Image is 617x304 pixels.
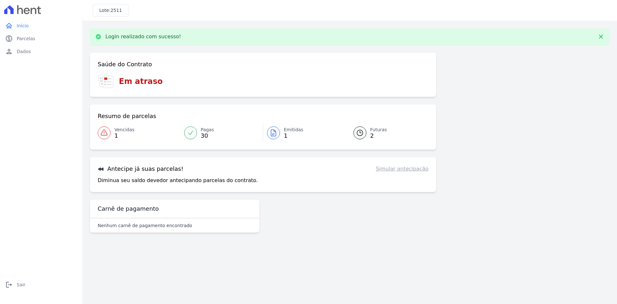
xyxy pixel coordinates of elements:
[98,112,156,120] h3: Resumo de parcelas
[201,126,214,133] span: Pagas
[180,124,263,142] a: Pagas 30
[3,19,80,32] a: homeInício
[3,45,80,58] a: personDados
[376,165,428,173] a: Simular antecipação
[111,8,122,13] span: 2511
[17,281,25,288] span: Sair
[17,48,31,55] span: Dados
[114,133,134,138] span: 1
[263,124,346,142] a: Emitidas 1
[17,35,35,42] span: Parcelas
[17,23,29,29] span: Início
[98,124,180,142] a: Vencidas 1
[114,126,134,133] span: Vencidas
[5,48,13,55] i: person
[5,281,13,289] i: logout
[98,60,152,68] h3: Saúde do Contrato
[370,133,387,138] span: 2
[5,22,13,30] i: home
[3,278,80,291] a: logoutSair
[370,126,387,133] span: Futuras
[98,165,183,173] h3: Antecipe já suas parcelas!
[284,133,303,138] span: 1
[105,33,181,40] p: Login realizado com sucesso!
[98,205,159,213] h3: Carnê de pagamento
[3,32,80,45] a: paidParcelas
[5,35,13,42] i: paid
[98,177,258,184] p: Diminua seu saldo devedor antecipando parcelas do contrato.
[201,133,214,138] span: 30
[98,222,192,229] p: Nenhum carnê de pagamento encontrado
[119,76,163,87] h3: Em atraso
[99,7,122,14] h3: Lote:
[346,124,429,142] a: Futuras 2
[284,126,303,133] span: Emitidas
